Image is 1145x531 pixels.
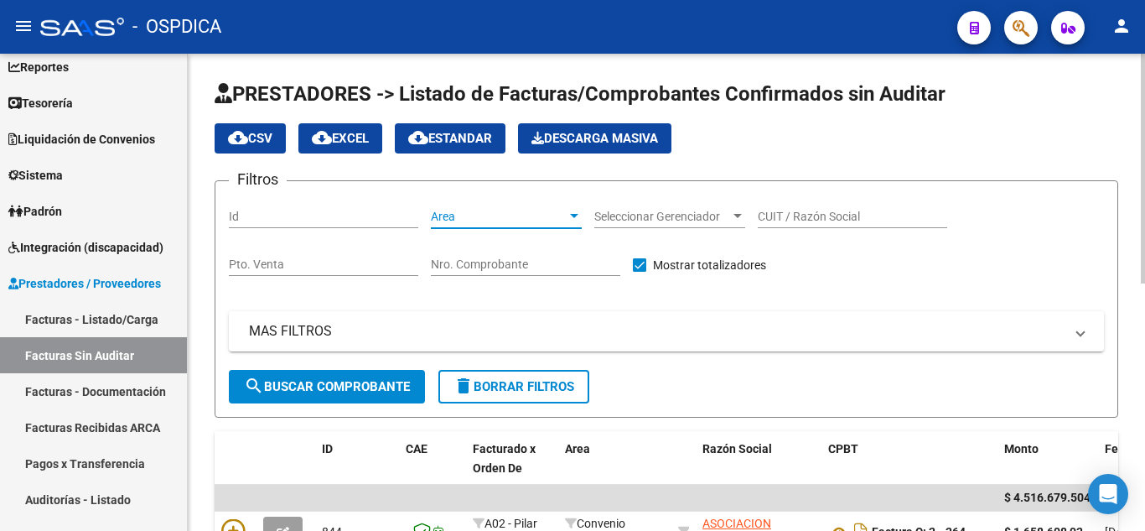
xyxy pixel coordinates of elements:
[229,168,287,191] h3: Filtros
[228,131,272,146] span: CSV
[215,82,946,106] span: PRESTADORES -> Listado de Facturas/Comprobantes Confirmados sin Auditar
[312,128,332,148] mat-icon: cloud_download
[473,442,536,475] span: Facturado x Orden De
[229,311,1104,351] mat-expansion-panel-header: MAS FILTROS
[229,370,425,403] button: Buscar Comprobante
[558,431,671,505] datatable-header-cell: Area
[395,123,505,154] button: Estandar
[466,431,558,505] datatable-header-cell: Facturado x Orden De
[315,431,399,505] datatable-header-cell: ID
[8,58,69,76] span: Reportes
[215,123,286,154] button: CSV
[8,94,73,112] span: Tesorería
[828,442,858,456] span: CPBT
[453,376,474,396] mat-icon: delete
[312,131,369,146] span: EXCEL
[399,431,466,505] datatable-header-cell: CAE
[8,238,163,257] span: Integración (discapacidad)
[132,8,221,45] span: - OSPDICA
[244,379,410,394] span: Buscar Comprobante
[821,431,997,505] datatable-header-cell: CPBT
[702,442,772,456] span: Razón Social
[594,210,730,224] span: Seleccionar Gerenciador
[408,128,428,148] mat-icon: cloud_download
[1111,16,1132,36] mat-icon: person
[531,131,658,146] span: Descarga Masiva
[228,128,248,148] mat-icon: cloud_download
[438,370,589,403] button: Borrar Filtros
[696,431,821,505] datatable-header-cell: Razón Social
[8,274,161,293] span: Prestadores / Proveedores
[322,442,333,456] span: ID
[8,166,63,185] span: Sistema
[997,431,1098,505] datatable-header-cell: Monto
[244,376,264,396] mat-icon: search
[8,130,155,148] span: Liquidación de Convenios
[1004,491,1106,504] span: $ 4.516.679.504,54
[406,442,427,456] span: CAE
[8,202,62,221] span: Padrón
[518,123,671,154] button: Descarga Masiva
[518,123,671,154] app-download-masive: Descarga masiva de comprobantes (adjuntos)
[298,123,382,154] button: EXCEL
[565,442,590,456] span: Area
[431,210,567,224] span: Area
[13,16,34,36] mat-icon: menu
[1088,474,1128,514] div: Open Intercom Messenger
[249,322,1064,341] mat-panel-title: MAS FILTROS
[408,131,492,146] span: Estandar
[653,255,766,275] span: Mostrar totalizadores
[1004,442,1039,456] span: Monto
[453,379,574,394] span: Borrar Filtros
